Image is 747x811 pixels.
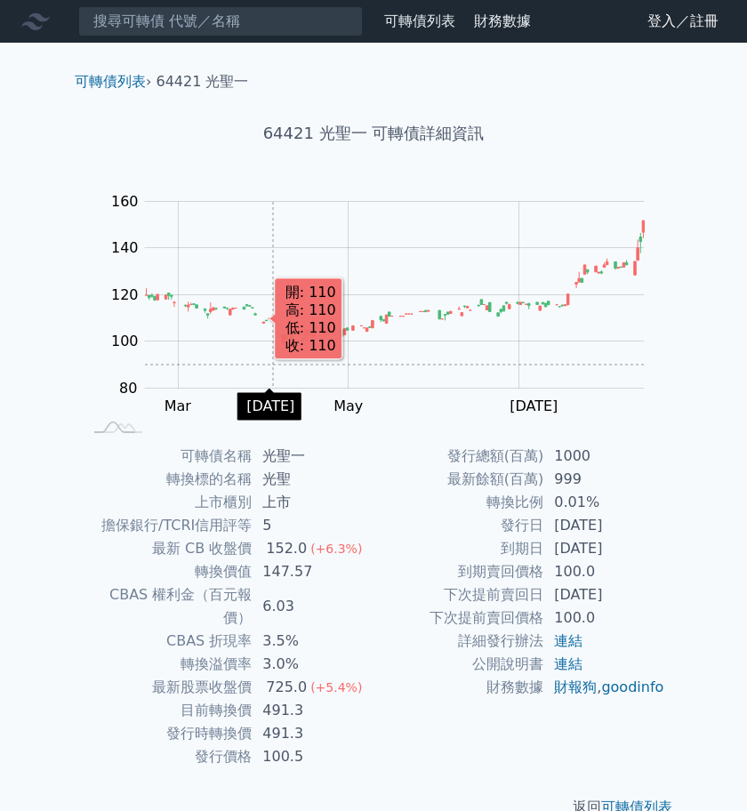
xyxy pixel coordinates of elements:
[111,333,139,349] tspan: 100
[554,679,597,695] a: 財報狗
[333,397,363,414] tspan: May
[373,468,543,491] td: 最新餘額(百萬)
[310,680,362,695] span: (+5.4%)
[252,491,373,514] td: 上市
[82,745,252,768] td: 發行價格
[102,193,671,451] g: Chart
[373,514,543,537] td: 發行日
[145,221,644,349] g: Series
[373,583,543,606] td: 下次提前賣回日
[373,630,543,653] td: 詳細發行辦法
[373,445,543,468] td: 發行總額(百萬)
[252,514,373,537] td: 5
[252,653,373,676] td: 3.0%
[373,537,543,560] td: 到期日
[82,560,252,583] td: 轉換價值
[474,12,531,29] a: 財務數據
[554,655,582,672] a: 連結
[384,12,455,29] a: 可轉債列表
[82,514,252,537] td: 擔保銀行/TCRI信用評等
[82,445,252,468] td: 可轉債名稱
[82,491,252,514] td: 上市櫃別
[157,71,249,92] li: 64421 光聖一
[75,71,151,92] li: ›
[78,6,363,36] input: 搜尋可轉債 代號／名稱
[543,583,665,606] td: [DATE]
[82,676,252,699] td: 最新股票收盤價
[373,606,543,630] td: 下次提前賣回價格
[373,491,543,514] td: 轉換比例
[373,676,543,699] td: 財務數據
[82,653,252,676] td: 轉換溢價率
[252,583,373,630] td: 6.03
[82,699,252,722] td: 目前轉換價
[82,537,252,560] td: 最新 CB 收盤價
[82,583,252,630] td: CBAS 權利金（百元報價）
[373,653,543,676] td: 公開說明書
[543,560,665,583] td: 100.0
[543,445,665,468] td: 1000
[82,468,252,491] td: 轉換標的名稱
[252,630,373,653] td: 3.5%
[510,397,558,414] tspan: [DATE]
[543,514,665,537] td: [DATE]
[75,73,146,90] a: 可轉債列表
[252,560,373,583] td: 147.57
[111,239,139,256] tspan: 140
[554,632,582,649] a: 連結
[252,722,373,745] td: 491.3
[119,380,137,397] tspan: 80
[252,468,373,491] td: 光聖
[262,537,310,560] div: 152.0
[262,676,310,699] div: 725.0
[601,679,663,695] a: goodinfo
[543,468,665,491] td: 999
[543,491,665,514] td: 0.01%
[82,722,252,745] td: 發行時轉換價
[252,745,373,768] td: 100.5
[373,560,543,583] td: 到期賣回價格
[111,193,139,210] tspan: 160
[111,286,139,303] tspan: 120
[543,606,665,630] td: 100.0
[310,542,362,556] span: (+6.3%)
[60,121,687,146] h1: 64421 光聖一 可轉債詳細資訊
[252,699,373,722] td: 491.3
[543,537,665,560] td: [DATE]
[633,7,733,36] a: 登入／註冊
[82,630,252,653] td: CBAS 折現率
[252,445,373,468] td: 光聖一
[543,676,665,699] td: ,
[165,397,192,414] tspan: Mar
